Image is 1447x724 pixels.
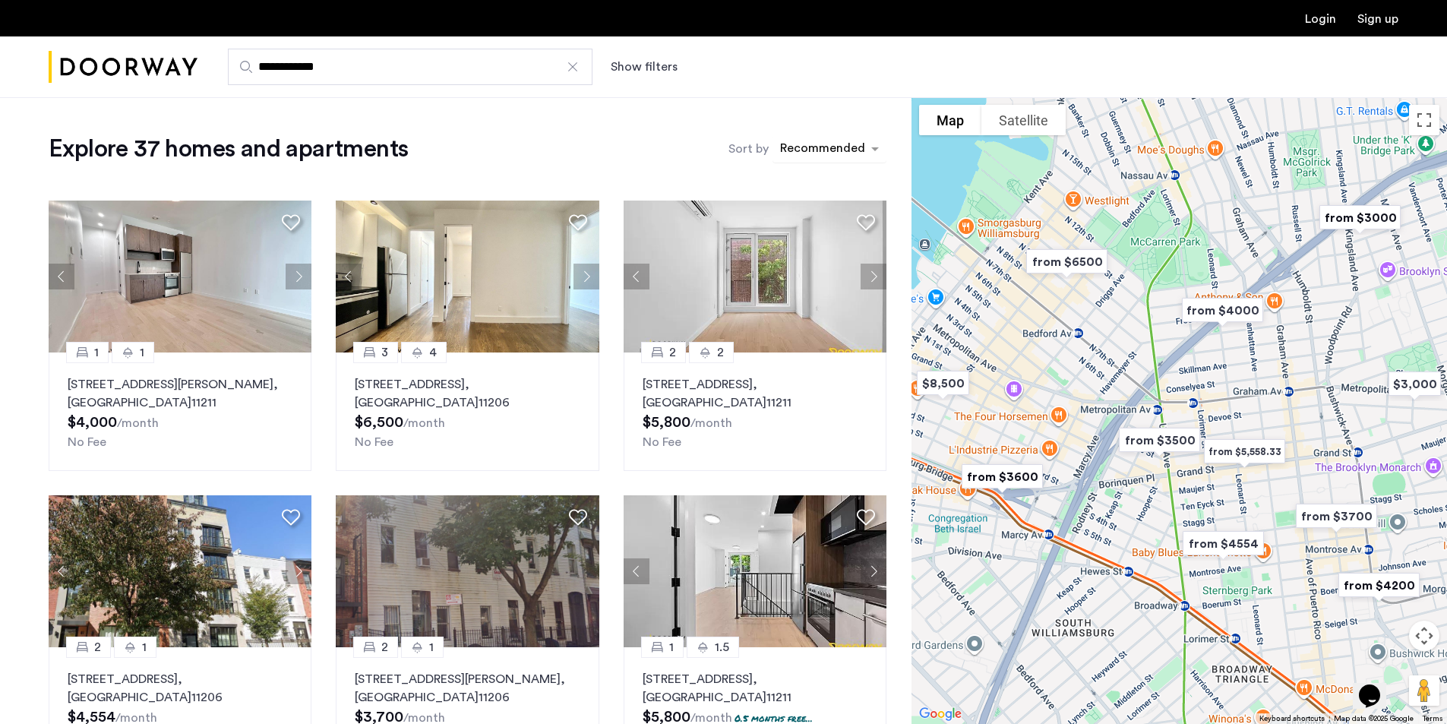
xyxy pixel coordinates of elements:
button: Map camera controls [1409,621,1439,651]
span: 2 [669,343,676,362]
button: Previous apartment [336,264,362,289]
p: [STREET_ADDRESS] 11211 [643,375,867,412]
p: [STREET_ADDRESS] 11206 [68,670,292,707]
img: 2013_638537136418106232.png [624,495,887,647]
h1: Explore 37 homes and apartments [49,134,408,164]
img: 2016_638485333301774752.jpeg [336,201,599,353]
span: 1 [669,638,674,656]
img: Google [915,704,965,724]
ng-select: sort-apartment [772,135,886,163]
div: from $4000 [1170,287,1275,334]
div: Recommended [778,139,865,161]
span: 4 [429,343,437,362]
img: logo [49,39,197,96]
a: Terms [1423,713,1442,724]
input: Apartment Search [228,49,592,85]
div: from $4200 [1326,562,1432,609]
button: Drag Pegman onto the map to open Street View [1409,675,1439,706]
button: Next apartment [286,264,311,289]
div: from $5,558.33 [1192,428,1297,475]
span: Map data ©2025 Google [1334,715,1414,722]
span: No Fee [68,436,106,448]
button: Show or hide filters [611,58,678,76]
span: 2 [94,638,101,656]
div: from $3700 [1284,493,1389,539]
div: from $6500 [1014,239,1120,285]
button: Keyboard shortcuts [1259,713,1325,724]
button: Previous apartment [624,264,649,289]
span: $5,800 [643,415,690,430]
label: Sort by [728,140,769,158]
img: 2013_638548592908250945.jpeg [624,201,887,353]
div: from $3500 [1107,417,1212,463]
a: Open this area in Google Maps (opens a new window) [915,704,965,724]
button: Toggle fullscreen view [1409,105,1439,135]
button: Previous apartment [49,264,74,289]
sub: /month [690,417,732,429]
span: 3 [381,343,388,362]
div: from $4554 [1171,520,1276,567]
button: Previous apartment [624,558,649,584]
sub: /month [117,417,159,429]
span: 1 [429,638,434,656]
a: 11[STREET_ADDRESS][PERSON_NAME], [GEOGRAPHIC_DATA]11211No Fee [49,353,311,471]
sub: /month [403,712,445,724]
span: 1 [140,343,144,362]
button: Next apartment [286,558,311,584]
sub: /month [403,417,445,429]
p: [STREET_ADDRESS] 11211 [643,670,867,707]
span: 1.5 [715,638,729,656]
button: Next apartment [861,264,886,289]
div: $8,500 [905,360,981,406]
a: Login [1305,13,1336,25]
div: from $3000 [1307,194,1413,241]
span: No Fee [355,436,393,448]
span: 2 [717,343,724,362]
img: 2013_638529689848884854.jpeg [49,201,312,353]
span: $4,000 [68,415,117,430]
p: [STREET_ADDRESS][PERSON_NAME] 11211 [68,375,292,412]
button: Previous apartment [49,558,74,584]
a: 22[STREET_ADDRESS], [GEOGRAPHIC_DATA]11211No Fee [624,353,886,471]
a: Registration [1357,13,1398,25]
button: Show satellite imagery [981,105,1066,135]
span: No Fee [643,436,681,448]
span: 1 [94,343,99,362]
a: Cazamio Logo [49,39,197,96]
iframe: chat widget [1353,663,1401,709]
img: 2016_638485558207507593.jpeg [49,495,312,647]
img: 4f6b9112-ac7c-4443-895b-e950d3f5df76_638796340490101442.png [336,495,599,647]
div: from $3600 [949,454,1055,500]
button: Next apartment [573,264,599,289]
sub: /month [690,712,732,724]
p: [STREET_ADDRESS] 11206 [355,375,580,412]
button: Show street map [919,105,981,135]
a: 34[STREET_ADDRESS], [GEOGRAPHIC_DATA]11206No Fee [336,353,599,471]
span: $6,500 [355,415,403,430]
span: 1 [142,638,147,656]
button: Next apartment [861,558,886,584]
span: 2 [381,638,388,656]
p: [STREET_ADDRESS][PERSON_NAME] 11206 [355,670,580,707]
sub: /month [115,712,157,724]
